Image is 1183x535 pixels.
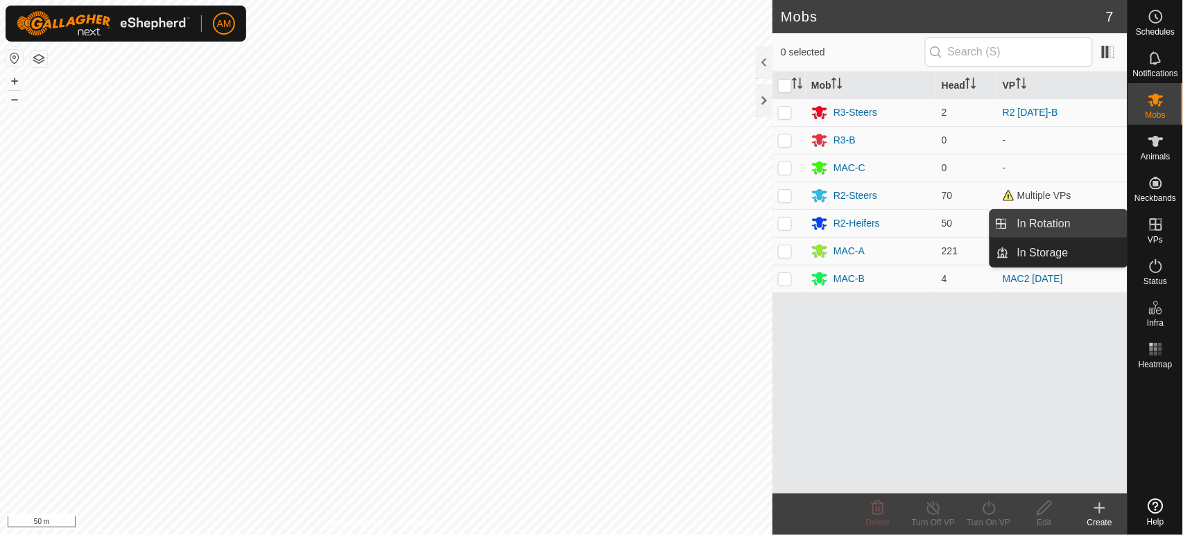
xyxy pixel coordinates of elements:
[400,517,441,529] a: Contact Us
[1003,273,1063,284] a: MAC2 [DATE]
[961,516,1017,529] div: Turn On VP
[1017,245,1069,261] span: In Storage
[942,190,953,201] span: 70
[1128,493,1183,532] a: Help
[942,245,958,256] span: 221
[1147,319,1164,327] span: Infra
[781,45,924,60] span: 0 selected
[942,218,953,229] span: 50
[1147,518,1164,526] span: Help
[792,80,803,91] p-sorticon: Activate to sort
[925,37,1093,67] input: Search (S)
[17,11,190,36] img: Gallagher Logo
[906,516,961,529] div: Turn Off VP
[831,80,843,91] p-sorticon: Activate to sort
[834,216,880,231] div: R2-Heifers
[1143,277,1167,286] span: Status
[866,518,890,527] span: Delete
[942,134,947,146] span: 0
[834,161,865,175] div: MAC-C
[6,50,23,67] button: Reset Map
[1134,194,1176,202] span: Neckbands
[1136,28,1175,36] span: Schedules
[217,17,232,31] span: AM
[806,72,936,99] th: Mob
[1106,6,1114,27] span: 7
[781,8,1106,25] h2: Mobs
[942,273,947,284] span: 4
[834,244,865,258] div: MAC-A
[1017,216,1071,232] span: In Rotation
[1139,360,1173,369] span: Heatmap
[1009,239,1128,267] a: In Storage
[965,80,976,91] p-sorticon: Activate to sort
[1017,516,1072,529] div: Edit
[1003,190,1071,201] span: Multiple VPs
[1009,210,1128,238] a: In Rotation
[1141,152,1171,161] span: Animals
[990,239,1128,267] li: In Storage
[331,517,383,529] a: Privacy Policy
[834,133,856,148] div: R3-B
[1003,107,1058,118] a: R2 [DATE]-B
[942,107,947,118] span: 2
[834,105,877,120] div: R3-Steers
[1072,516,1128,529] div: Create
[990,210,1128,238] li: In Rotation
[6,91,23,107] button: –
[1133,69,1178,78] span: Notifications
[6,73,23,89] button: +
[997,72,1128,99] th: VP
[1146,111,1166,119] span: Mobs
[1016,80,1027,91] p-sorticon: Activate to sort
[834,272,865,286] div: MAC-B
[942,162,947,173] span: 0
[31,51,47,67] button: Map Layers
[997,126,1128,154] td: -
[936,72,997,99] th: Head
[997,154,1128,182] td: -
[1148,236,1163,244] span: VPs
[834,188,877,203] div: R2-Steers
